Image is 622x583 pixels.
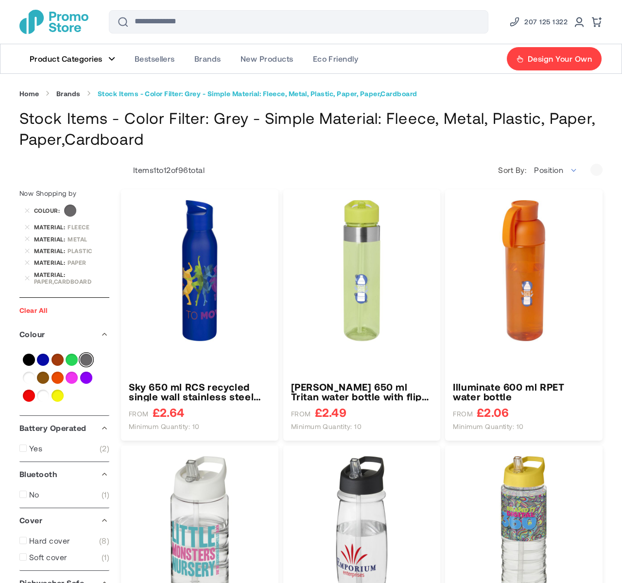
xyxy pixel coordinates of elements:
[24,260,30,266] a: Remove Material Paper
[37,390,49,402] a: White
[129,422,200,431] span: Minimum quantity: 10
[241,54,294,64] span: New Products
[34,271,68,278] span: Material
[66,372,78,384] a: Pink
[506,47,602,71] a: Design Your Own
[231,44,303,73] a: New Products
[129,382,271,401] a: Sky 650 ml RCS recycled single wall stainless steel water bottle
[19,10,88,34] a: store logo
[453,422,524,431] span: Minimum quantity: 10
[178,165,189,174] span: 96
[19,416,109,440] div: Battery Operated
[528,54,592,64] span: Design Your Own
[194,54,221,64] span: Brands
[37,354,49,366] a: Blue
[34,247,68,254] span: Material
[23,390,35,402] a: Red
[303,44,368,73] a: Eco Friendly
[102,552,109,562] span: 1
[534,165,563,174] span: Position
[19,107,603,149] h1: Stock Items - Color Filter: Grey - Simple Material: Fleece, Metal, Plastic, Paper, Paper,Cardboard
[313,54,359,64] span: Eco Friendly
[80,372,92,384] a: Purple
[68,236,109,242] div: Metal
[19,189,76,197] span: Now Shopping by
[34,236,68,242] span: Material
[185,44,231,73] a: Brands
[68,259,109,266] div: Paper
[19,322,109,346] div: Colour
[24,236,30,242] a: Remove Material Metal
[477,406,509,418] span: £2.06
[68,247,109,254] div: Plastic
[19,462,109,486] div: Bluetooth
[291,410,311,418] span: FROM
[453,410,473,418] span: FROM
[135,54,175,64] span: Bestsellers
[524,16,568,28] span: 207 125 1322
[529,160,583,180] span: Position
[52,390,64,402] a: Yellow
[509,16,568,28] a: Phone
[52,372,64,384] a: Orange
[129,200,271,342] img: Sky 650 ml RCS recycled single wall stainless steel water bottle
[98,89,417,98] strong: Stock Items - Color Filter: Grey - Simple Material: Fleece, Metal, Plastic, Paper, Paper,Cardboard
[291,382,433,401] h3: [PERSON_NAME] 650 ml Tritan water bottle with flip spout lid
[24,208,30,214] a: Remove Colour Grey
[68,223,109,230] div: Fleece
[24,275,30,281] a: Remove Material Paper,Cardboard
[291,200,433,342] img: Dylan 650 ml Tritan water bottle with flip spout lid
[19,490,109,499] a: No 1
[29,490,39,499] span: No
[129,410,149,418] span: FROM
[453,200,595,342] img: Illuminate 600 ml RPET water bottle
[121,165,205,175] p: Items to of total
[19,306,47,314] a: Clear All
[29,444,42,453] span: Yes
[315,406,346,418] span: £2.49
[30,54,103,64] span: Product Categories
[590,164,603,176] a: Set Descending Direction
[56,89,81,98] a: Brands
[19,536,109,546] a: Hard cover 8
[154,165,156,174] span: 1
[52,354,64,366] a: Brown
[102,490,109,499] span: 1
[19,508,109,532] div: Cover
[19,444,109,453] a: Yes 2
[291,422,362,431] span: Minimum quantity: 10
[24,248,30,254] a: Remove Material Plastic
[498,165,529,175] label: Sort By
[80,354,92,366] a: Grey
[66,354,78,366] a: Green
[34,207,62,214] span: Colour
[19,89,39,98] a: Home
[34,223,68,230] span: Material
[29,536,70,546] span: Hard cover
[291,382,433,401] a: Dylan 650 ml Tritan water bottle with flip spout lid
[34,278,109,285] div: Paper,Cardboard
[125,44,185,73] a: Bestsellers
[19,552,109,562] a: Soft cover 1
[99,536,109,546] span: 8
[100,444,109,453] span: 2
[20,44,125,73] a: Product Categories
[164,165,171,174] span: 12
[19,10,88,34] img: Promotional Merchandise
[23,354,35,366] a: Black
[23,372,35,384] a: Multi
[29,552,67,562] span: Soft cover
[24,224,30,230] a: Remove Material Fleece
[37,372,49,384] a: Natural
[153,406,184,418] span: £2.64
[111,10,135,34] button: Search
[34,259,68,266] span: Material
[453,382,595,401] a: Illuminate 600 ml RPET water bottle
